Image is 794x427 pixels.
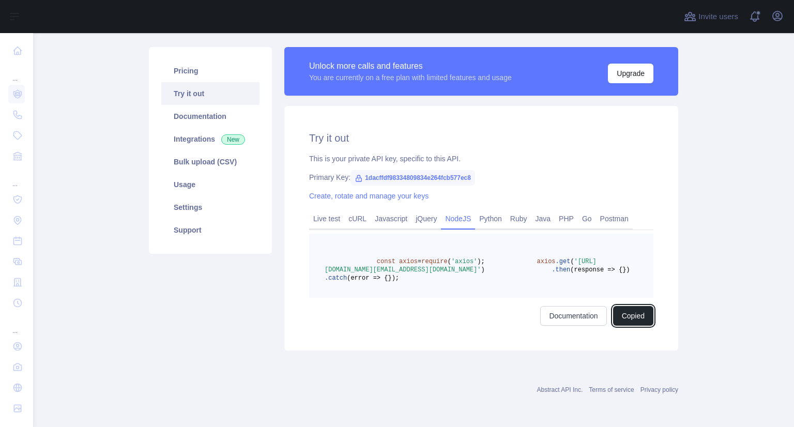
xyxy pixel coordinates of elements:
a: Javascript [371,210,411,227]
span: (error => { [347,274,388,282]
a: Live test [309,210,344,227]
a: Privacy policy [640,386,678,393]
span: .get [556,258,571,265]
a: Go [578,210,596,227]
span: 1dacffdf98334809834e264fcb577ec8 [350,170,475,186]
a: Abstract API Inc. [537,386,583,393]
button: Copied [613,306,653,326]
a: Documentation [161,105,259,128]
button: Upgrade [608,64,653,83]
span: .then [552,266,570,273]
a: Try it out [161,82,259,105]
span: 'axios' [451,258,477,265]
span: = [418,258,421,265]
div: You are currently on a free plan with limited features and usage [309,72,512,83]
div: ... [8,314,25,335]
a: Documentation [540,306,606,326]
a: Settings [161,196,259,219]
span: ) [481,266,484,273]
a: Pricing [161,59,259,82]
span: axios [399,258,418,265]
a: PHP [555,210,578,227]
span: require [421,258,447,265]
a: Postman [596,210,633,227]
h2: Try it out [309,131,653,145]
div: This is your private API key, specific to this API. [309,154,653,164]
a: cURL [344,210,371,227]
a: NodeJS [441,210,475,227]
button: Invite users [682,8,740,25]
span: ( [448,258,451,265]
div: ... [8,167,25,188]
span: ( [570,258,574,265]
a: jQuery [411,210,441,227]
span: .catch [325,274,347,282]
span: axios [537,258,556,265]
span: const [377,258,395,265]
a: Ruby [506,210,531,227]
a: Support [161,219,259,241]
div: ... [8,62,25,83]
a: Terms of service [589,386,634,393]
div: Primary Key: [309,172,653,182]
span: }); [388,274,399,282]
span: }) [622,266,630,273]
a: Integrations New [161,128,259,150]
span: Invite users [698,11,738,23]
div: Unlock more calls and features [309,60,512,72]
a: Python [475,210,506,227]
a: Create, rotate and manage your keys [309,192,429,200]
a: Bulk upload (CSV) [161,150,259,173]
span: ); [477,258,484,265]
span: (response => { [570,266,622,273]
span: New [221,134,245,145]
a: Java [531,210,555,227]
a: Usage [161,173,259,196]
